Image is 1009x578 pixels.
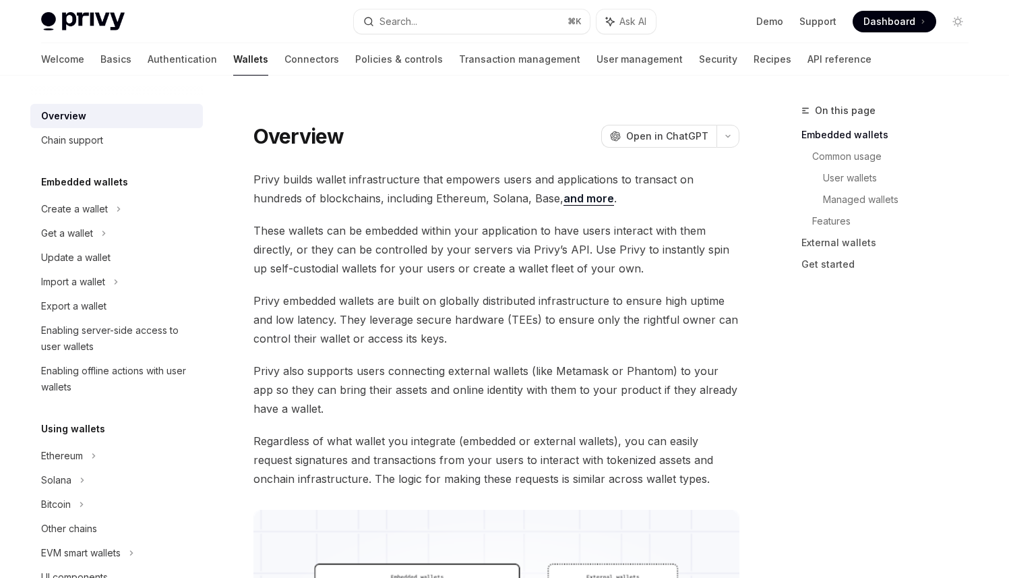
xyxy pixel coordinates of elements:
a: Recipes [754,43,791,76]
a: Get started [801,254,979,275]
span: Privy also supports users connecting external wallets (like Metamask or Phantom) to your app so t... [253,362,739,418]
a: Policies & controls [355,43,443,76]
div: Search... [379,13,417,30]
span: Ask AI [619,15,646,28]
a: External wallets [801,232,979,254]
a: Connectors [284,43,339,76]
a: Embedded wallets [801,124,979,146]
div: Ethereum [41,448,83,464]
a: and more [563,192,614,206]
div: Import a wallet [41,274,105,290]
a: Chain support [30,128,203,152]
a: Enabling server-side access to user wallets [30,318,203,359]
div: Overview [41,108,86,124]
a: User wallets [823,167,979,189]
div: Export a wallet [41,298,106,314]
div: Enabling offline actions with user wallets [41,363,195,395]
a: Support [799,15,836,28]
button: Open in ChatGPT [601,125,716,148]
a: Managed wallets [823,189,979,210]
a: Demo [756,15,783,28]
div: EVM smart wallets [41,545,121,561]
span: Privy embedded wallets are built on globally distributed infrastructure to ensure high uptime and... [253,291,739,348]
a: Wallets [233,43,268,76]
a: Common usage [812,146,979,167]
div: Solana [41,472,71,488]
h5: Embedded wallets [41,174,128,190]
a: Dashboard [853,11,936,32]
img: light logo [41,12,125,31]
span: Regardless of what wallet you integrate (embedded or external wallets), you can easily request si... [253,432,739,488]
div: Create a wallet [41,201,108,217]
h1: Overview [253,124,344,148]
a: Export a wallet [30,294,203,318]
span: ⌘ K [568,16,582,27]
span: Open in ChatGPT [626,129,708,143]
a: Update a wallet [30,245,203,270]
span: On this page [815,103,876,119]
div: Get a wallet [41,225,93,241]
a: Enabling offline actions with user wallets [30,359,203,399]
a: Authentication [148,43,217,76]
a: Basics [100,43,131,76]
div: Update a wallet [41,250,111,266]
a: Other chains [30,517,203,541]
a: API reference [807,43,872,76]
a: Security [699,43,737,76]
h5: Using wallets [41,421,105,437]
span: Privy builds wallet infrastructure that empowers users and applications to transact on hundreds o... [253,170,739,208]
a: Overview [30,104,203,128]
a: User management [597,43,683,76]
span: Dashboard [863,15,915,28]
span: These wallets can be embedded within your application to have users interact with them directly, ... [253,221,739,278]
button: Toggle dark mode [947,11,969,32]
a: Transaction management [459,43,580,76]
div: Chain support [41,132,103,148]
button: Search...⌘K [354,9,590,34]
div: Enabling server-side access to user wallets [41,322,195,355]
div: Other chains [41,521,97,537]
div: Bitcoin [41,496,71,513]
button: Ask AI [597,9,656,34]
a: Welcome [41,43,84,76]
a: Features [812,210,979,232]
